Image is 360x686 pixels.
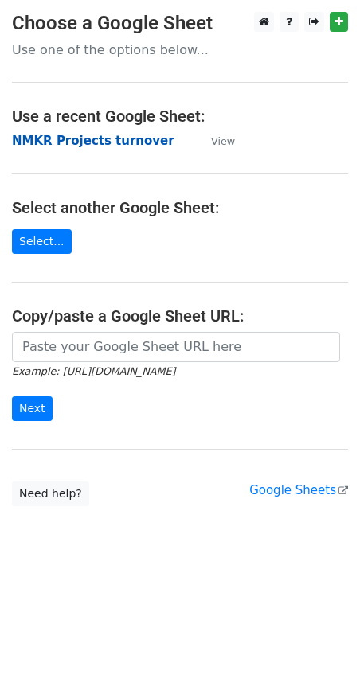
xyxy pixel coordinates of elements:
a: Select... [12,229,72,254]
a: NMKR Projects turnover [12,134,174,148]
p: Use one of the options below... [12,41,348,58]
a: Google Sheets [249,483,348,497]
a: View [195,134,235,148]
small: View [211,135,235,147]
input: Next [12,396,53,421]
small: Example: [URL][DOMAIN_NAME] [12,365,175,377]
a: Need help? [12,481,89,506]
div: Chat-Widget [280,610,360,686]
h4: Use a recent Google Sheet: [12,107,348,126]
input: Paste your Google Sheet URL here [12,332,340,362]
h3: Choose a Google Sheet [12,12,348,35]
h4: Copy/paste a Google Sheet URL: [12,306,348,325]
iframe: Chat Widget [280,610,360,686]
h4: Select another Google Sheet: [12,198,348,217]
